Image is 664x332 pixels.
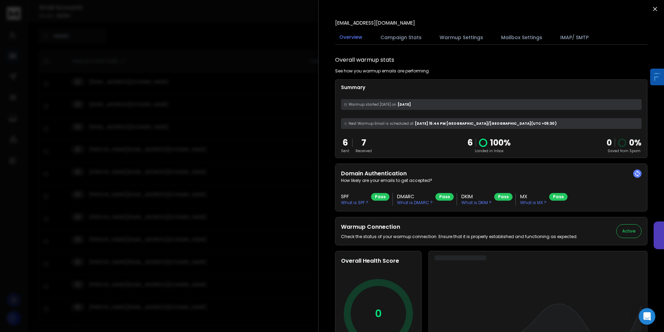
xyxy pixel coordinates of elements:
div: Pass [371,193,389,201]
p: 100 % [490,137,511,148]
div: [DATE] 15:44 PM [GEOGRAPHIC_DATA]/[GEOGRAPHIC_DATA] (UTC +05:30 ) [341,118,642,129]
span: Next Warmup Email is scheduled at [349,121,414,126]
div: Pass [549,193,568,201]
p: Check the status of your warmup connection. Ensure that it is properly established and functionin... [341,234,578,239]
div: Pass [435,193,454,201]
p: What is DKIM ? [461,200,491,206]
button: IMAP/ SMTP [556,30,593,45]
p: Received [356,148,372,154]
p: [EMAIL_ADDRESS][DOMAIN_NAME] [335,19,415,26]
p: 6 [341,137,349,148]
div: [DATE] [341,99,642,110]
p: What is MX ? [520,200,546,206]
p: Summary [341,84,642,91]
p: 7 [356,137,372,148]
strong: 0 [607,137,612,148]
p: See how you warmup emails are performing [335,68,429,74]
h2: Overall Health Score [341,257,416,265]
p: Sent [341,148,349,154]
span: Warmup started [DATE] on [349,102,396,107]
p: 6 [468,137,473,148]
h3: DMARC [397,193,433,200]
p: What is SPF ? [341,200,368,206]
button: Mailbox Settings [497,30,546,45]
p: Landed in Inbox [468,148,511,154]
h3: DKIM [461,193,491,200]
h3: SPF [341,193,368,200]
p: 0 [375,307,382,320]
h3: MX [520,193,546,200]
button: Overview [335,29,367,45]
h2: Domain Authentication [341,169,642,178]
div: Open Intercom Messenger [639,308,655,325]
button: Warmup Settings [435,30,487,45]
button: Active [616,224,642,238]
p: 0 % [629,137,642,148]
h1: Overall warmup stats [335,56,394,64]
p: What is DMARC ? [397,200,433,206]
button: Campaign Stats [376,30,426,45]
p: How likely are your emails to get accepted? [341,178,642,183]
h2: Warmup Connection [341,223,578,231]
p: Saved from Spam [607,148,642,154]
div: Pass [494,193,513,201]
